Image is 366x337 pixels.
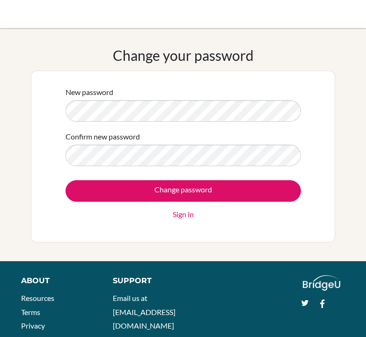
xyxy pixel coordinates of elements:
label: New password [66,87,113,98]
a: Sign in [173,209,194,220]
img: logo_white@2x-f4f0deed5e89b7ecb1c2cc34c3e3d731f90f0f143d5ea2071677605dd97b5244.png [303,275,341,291]
h1: Change your password [113,47,254,64]
div: About [21,275,92,286]
input: Change password [66,180,301,202]
label: Confirm new password [66,131,140,142]
a: Resources [21,293,54,302]
a: Email us at [EMAIL_ADDRESS][DOMAIN_NAME] [113,293,176,330]
div: Support [113,275,175,286]
a: Privacy [21,321,45,330]
a: Terms [21,308,40,316]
